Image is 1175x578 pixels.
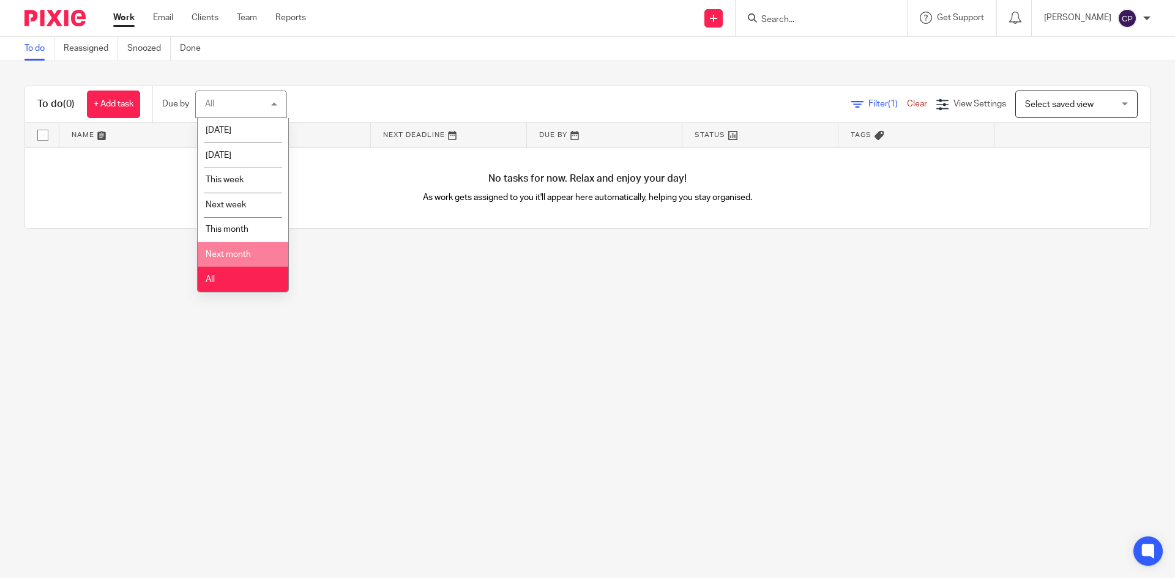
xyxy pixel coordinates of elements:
[953,100,1006,108] span: View Settings
[206,151,231,160] span: [DATE]
[37,98,75,111] h1: To do
[206,250,251,259] span: Next month
[113,12,135,24] a: Work
[275,12,306,24] a: Reports
[64,37,118,61] a: Reassigned
[87,91,140,118] a: + Add task
[907,100,927,108] a: Clear
[24,37,54,61] a: To do
[1117,9,1137,28] img: svg%3E
[1025,100,1094,109] span: Select saved view
[760,15,870,26] input: Search
[206,225,248,234] span: This month
[25,172,1150,185] h4: No tasks for now. Relax and enjoy your day!
[192,12,218,24] a: Clients
[937,13,984,22] span: Get Support
[153,12,173,24] a: Email
[205,100,214,108] div: All
[24,10,86,26] img: Pixie
[206,201,246,209] span: Next week
[237,12,257,24] a: Team
[162,98,189,110] p: Due by
[851,132,871,138] span: Tags
[888,100,898,108] span: (1)
[206,275,215,284] span: All
[868,100,907,108] span: Filter
[206,126,231,135] span: [DATE]
[180,37,210,61] a: Done
[1044,12,1111,24] p: [PERSON_NAME]
[127,37,171,61] a: Snoozed
[63,99,75,109] span: (0)
[206,176,244,184] span: This week
[307,191,869,204] p: As work gets assigned to you it'll appear here automatically, helping you stay organised.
